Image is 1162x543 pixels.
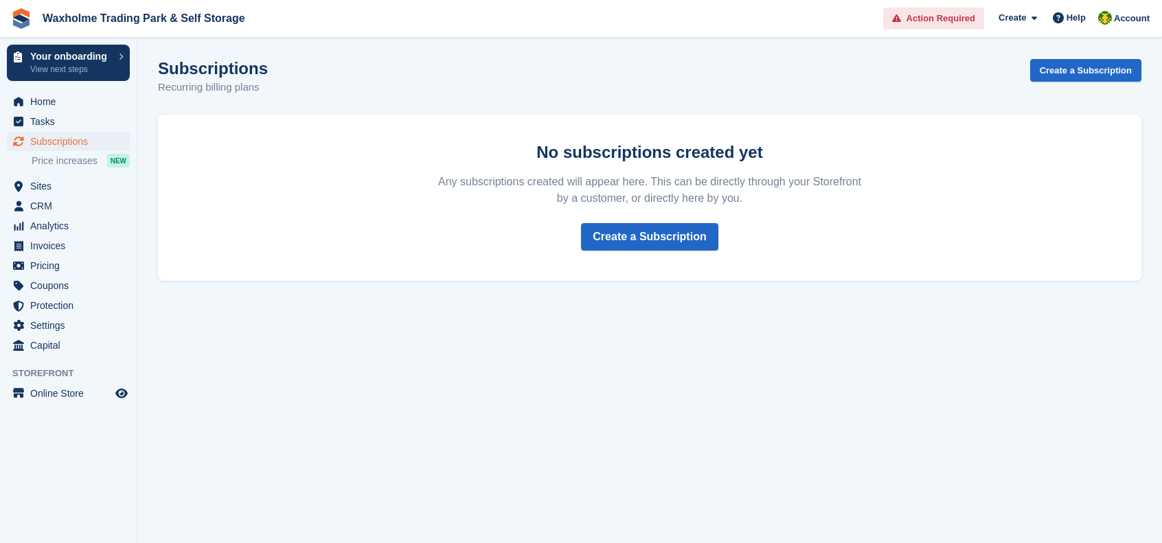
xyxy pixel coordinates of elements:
span: Settings [30,316,113,335]
span: Protection [30,296,113,315]
strong: No subscriptions created yet [536,143,762,161]
a: menu [7,92,130,111]
p: View next steps [30,63,112,76]
a: Create a Subscription [1030,59,1141,82]
a: menu [7,196,130,216]
span: Sites [30,176,113,196]
a: Action Required [883,8,984,30]
span: Storefront [12,367,137,380]
a: menu [7,276,130,295]
a: menu [7,236,130,255]
p: Recurring billing plans [158,80,268,95]
a: Your onboarding View next steps [7,45,130,81]
span: Price increases [32,154,98,167]
a: menu [7,336,130,355]
span: Analytics [30,216,113,235]
span: Create [999,11,1026,25]
a: menu [7,316,130,335]
a: Waxholme Trading Park & Self Storage [37,7,251,30]
a: menu [7,216,130,235]
p: Any subscriptions created will appear here. This can be directly through your Storefront by a cus... [433,174,867,207]
a: Price increases NEW [32,153,130,168]
a: menu [7,296,130,315]
span: Pricing [30,256,113,275]
span: Online Store [30,384,113,403]
a: menu [7,256,130,275]
a: Preview store [113,385,130,402]
a: Create a Subscription [581,223,718,251]
div: NEW [107,154,130,167]
span: Subscriptions [30,132,113,151]
h1: Subscriptions [158,59,268,78]
span: Coupons [30,276,113,295]
span: Account [1114,12,1150,25]
span: Invoices [30,236,113,255]
a: menu [7,176,130,196]
img: stora-icon-8386f47178a22dfd0bd8f6a31ec36ba5ce8667c1dd55bd0f319d3a0aa187defe.svg [11,8,32,29]
a: menu [7,112,130,131]
span: Home [30,92,113,111]
span: Help [1067,11,1086,25]
span: CRM [30,196,113,216]
p: Your onboarding [30,51,112,61]
span: Tasks [30,112,113,131]
span: Capital [30,336,113,355]
a: menu [7,384,130,403]
span: Action Required [907,12,975,25]
a: menu [7,132,130,151]
img: Waxholme Self Storage [1098,11,1112,25]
